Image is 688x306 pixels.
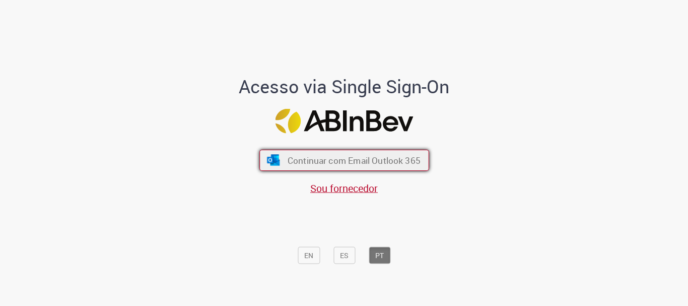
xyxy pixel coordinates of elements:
button: PT [369,247,390,264]
a: Sou fornecedor [310,181,378,195]
h1: Acesso via Single Sign-On [204,77,484,97]
img: Logo ABInBev [275,109,413,134]
button: EN [298,247,320,264]
button: ES [333,247,355,264]
img: ícone Azure/Microsoft 360 [266,155,281,166]
button: ícone Azure/Microsoft 360 Continuar com Email Outlook 365 [259,150,429,171]
span: Continuar com Email Outlook 365 [287,155,420,166]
